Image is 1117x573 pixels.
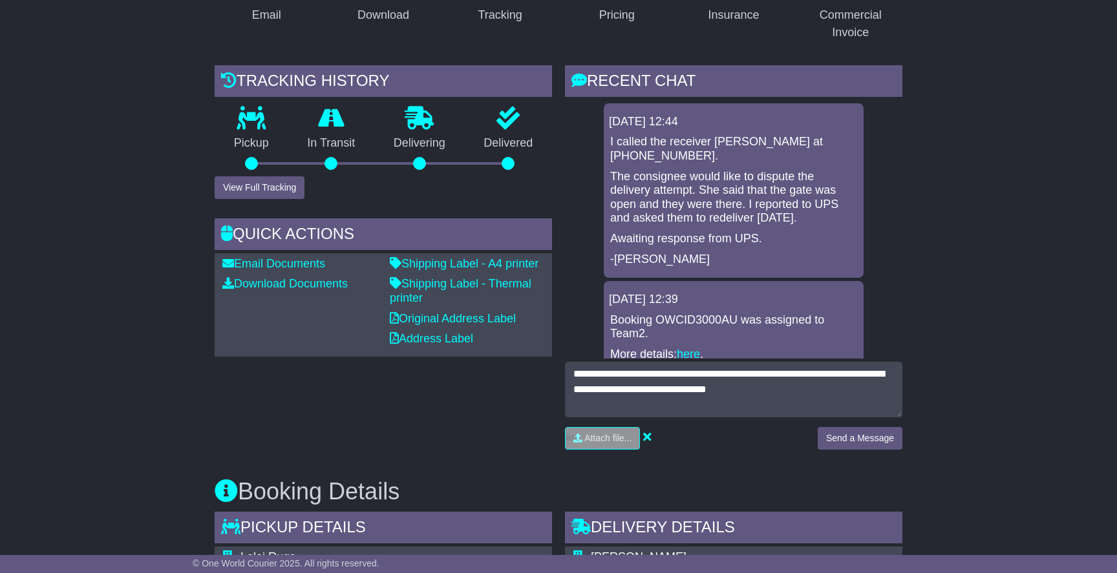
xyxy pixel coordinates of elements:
div: Pricing [599,6,635,24]
p: I called the receiver [PERSON_NAME] at [PHONE_NUMBER]. [610,135,857,163]
p: -[PERSON_NAME] [610,253,857,267]
div: Quick Actions [215,218,552,253]
button: View Full Tracking [215,176,304,199]
div: Pickup Details [215,512,552,547]
div: Email [252,6,281,24]
a: Address Label [390,332,473,345]
a: Email Documents [222,257,325,270]
div: Tracking [478,6,522,24]
p: Delivering [374,136,465,151]
a: Original Address Label [390,312,516,325]
span: Loloi Rugs [240,550,295,563]
a: here [677,348,700,360]
span: © One World Courier 2025. All rights reserved. [193,558,379,568]
p: In Transit [288,136,375,151]
button: Send a Message [818,427,902,450]
p: More details: . [610,348,857,362]
div: Insurance [708,6,759,24]
div: RECENT CHAT [565,65,902,100]
h3: Booking Details [215,479,902,505]
div: Download [357,6,409,24]
p: Booking OWCID3000AU was assigned to Team2. [610,313,857,341]
a: Download Documents [222,277,348,290]
span: [PERSON_NAME] [591,550,686,563]
p: Pickup [215,136,288,151]
div: Commercial Invoice [807,6,894,41]
div: Tracking history [215,65,552,100]
div: [DATE] 12:44 [609,115,858,129]
p: Delivered [465,136,553,151]
a: Shipping Label - Thermal printer [390,277,531,304]
p: The consignee would like to dispute the delivery attempt. She said that the gate was open and the... [610,170,857,225]
div: Delivery Details [565,512,902,547]
a: Shipping Label - A4 printer [390,257,538,270]
p: Awaiting response from UPS. [610,232,857,246]
div: [DATE] 12:39 [609,293,858,307]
